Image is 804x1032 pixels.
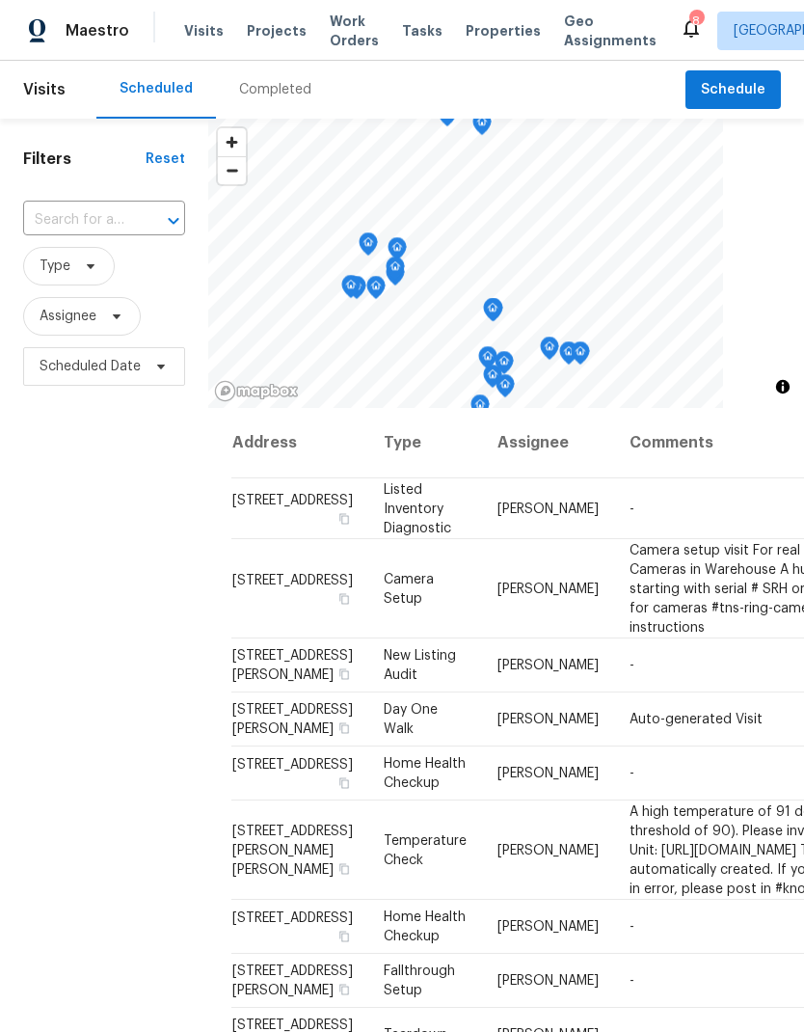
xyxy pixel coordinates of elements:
div: Map marker [341,275,361,305]
span: Visits [184,21,224,41]
button: Copy Address [335,589,353,607]
th: Assignee [482,408,614,478]
span: [STREET_ADDRESS] [232,758,353,772]
span: [PERSON_NAME] [497,974,599,988]
span: Projects [247,21,307,41]
span: [PERSON_NAME] [497,582,599,595]
button: Zoom in [218,128,246,156]
div: Map marker [388,237,407,267]
span: - [630,502,634,515]
span: Auto-generated Visit [630,713,763,726]
div: Map marker [366,276,386,306]
span: Fallthrough Setup [384,964,455,997]
button: Copy Address [335,665,353,683]
div: Reset [146,149,185,169]
button: Copy Address [335,859,353,877]
span: Properties [466,21,541,41]
button: Open [160,207,187,234]
span: [PERSON_NAME] [497,767,599,780]
span: Scheduled Date [40,357,141,376]
span: Geo Assignments [564,12,657,50]
div: Map marker [470,394,490,424]
span: - [630,974,634,988]
canvas: Map [208,119,723,408]
div: Map marker [359,232,378,262]
span: [STREET_ADDRESS] [232,493,353,506]
div: Map marker [472,112,492,142]
span: New Listing Audit [384,649,456,682]
h1: Filters [23,149,146,169]
span: [STREET_ADDRESS] [232,911,353,925]
div: Completed [239,80,311,99]
span: [STREET_ADDRESS][PERSON_NAME][PERSON_NAME] [232,824,353,876]
span: Type [40,257,70,276]
div: Map marker [483,298,502,328]
span: [STREET_ADDRESS][PERSON_NAME] [232,964,353,997]
span: Visits [23,68,66,111]
span: Home Health Checkup [384,757,466,790]
span: - [630,659,634,672]
span: [PERSON_NAME] [497,502,599,515]
button: Zoom out [218,156,246,184]
span: Work Orders [330,12,379,50]
div: Map marker [540,337,559,367]
span: [PERSON_NAME] [497,713,599,726]
th: Address [231,408,368,478]
span: Assignee [40,307,96,326]
span: Camera Setup [384,572,434,605]
button: Copy Address [335,774,353,792]
span: Tasks [402,24,442,38]
span: Toggle attribution [777,376,789,397]
div: Map marker [496,374,515,404]
div: Map marker [559,341,578,371]
span: Home Health Checkup [384,910,466,943]
span: [STREET_ADDRESS][PERSON_NAME] [232,703,353,736]
div: Map marker [483,365,502,394]
div: Map marker [571,341,590,371]
div: Map marker [386,257,405,286]
button: Toggle attribution [771,375,794,398]
span: Maestro [66,21,129,41]
span: Temperature Check [384,833,467,866]
span: [STREET_ADDRESS][PERSON_NAME] [232,649,353,682]
div: Scheduled [120,79,193,98]
input: Search for an address... [23,205,131,235]
span: [PERSON_NAME] [497,659,599,672]
span: Zoom out [218,157,246,184]
button: Copy Address [335,720,353,737]
span: [PERSON_NAME] [497,843,599,856]
div: Map marker [478,346,497,376]
button: Schedule [685,70,781,110]
th: Type [368,408,482,478]
button: Copy Address [335,981,353,998]
button: Copy Address [335,509,353,527]
div: 8 [689,12,703,31]
span: Day One Walk [384,703,438,736]
span: - [630,920,634,934]
button: Copy Address [335,928,353,945]
span: [PERSON_NAME] [497,920,599,934]
span: Listed Inventory Diagnostic [384,482,451,534]
span: - [630,767,634,780]
span: Schedule [701,78,765,102]
a: Mapbox homepage [214,380,299,402]
div: Map marker [495,351,514,381]
span: [STREET_ADDRESS] [232,573,353,586]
